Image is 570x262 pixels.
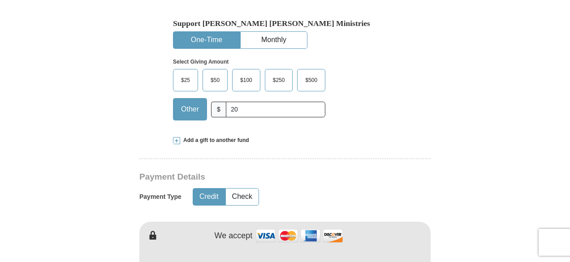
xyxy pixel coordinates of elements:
button: Check [226,189,259,205]
h3: Payment Details [139,172,368,182]
button: Credit [193,189,225,205]
span: $ [211,102,226,117]
span: $500 [301,73,322,87]
button: Monthly [241,32,307,48]
h5: Payment Type [139,193,181,201]
button: One-Time [173,32,240,48]
img: credit cards accepted [255,226,344,245]
span: $250 [268,73,289,87]
h4: We accept [215,231,253,241]
span: $50 [206,73,224,87]
span: Other [177,103,203,116]
span: $100 [236,73,257,87]
strong: Select Giving Amount [173,59,229,65]
span: Add a gift to another fund [180,137,249,144]
h5: Support [PERSON_NAME] [PERSON_NAME] Ministries [173,19,397,28]
span: $25 [177,73,194,87]
input: Other Amount [226,102,325,117]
